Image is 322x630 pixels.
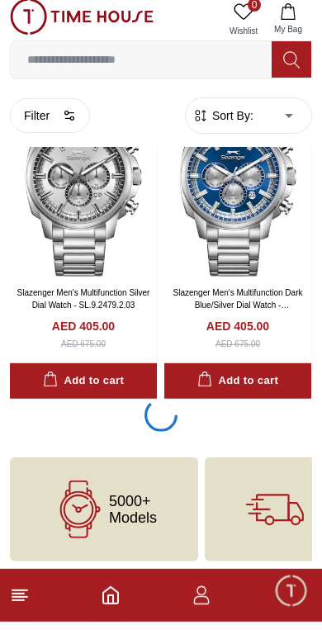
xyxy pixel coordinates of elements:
[109,501,157,534] span: 5000+ Models
[209,116,253,132] span: Sort By:
[17,296,150,318] a: Slazenger Men's Multifunction Silver Dial Watch - SL.9.2479.2.03
[215,346,260,358] div: AED 675.00
[101,594,121,613] a: Home
[264,7,312,49] button: My Bag
[273,581,310,618] div: Chat Widget
[43,380,124,399] div: Add to cart
[206,326,269,343] h4: AED 405.00
[10,107,90,141] button: Filter
[192,116,253,132] button: Sort By:
[52,326,115,343] h4: AED 405.00
[248,7,261,20] span: 0
[268,31,309,44] span: My Bag
[223,7,264,49] a: 0Wishlist
[61,346,106,358] div: AED 675.00
[173,296,303,330] a: Slazenger Men's Multifunction Dark Blue/Silver Dial Watch - SL.9.2479.2.02
[197,380,278,399] div: Add to cart
[10,7,154,43] img: ...
[10,96,157,285] img: Slazenger Men's Multifunction Silver Dial Watch - SL.9.2479.2.03
[10,372,157,407] button: Add to cart
[223,33,264,45] span: Wishlist
[164,96,311,285] img: Slazenger Men's Multifunction Dark Blue/Silver Dial Watch - SL.9.2479.2.02
[164,372,311,407] button: Add to cart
